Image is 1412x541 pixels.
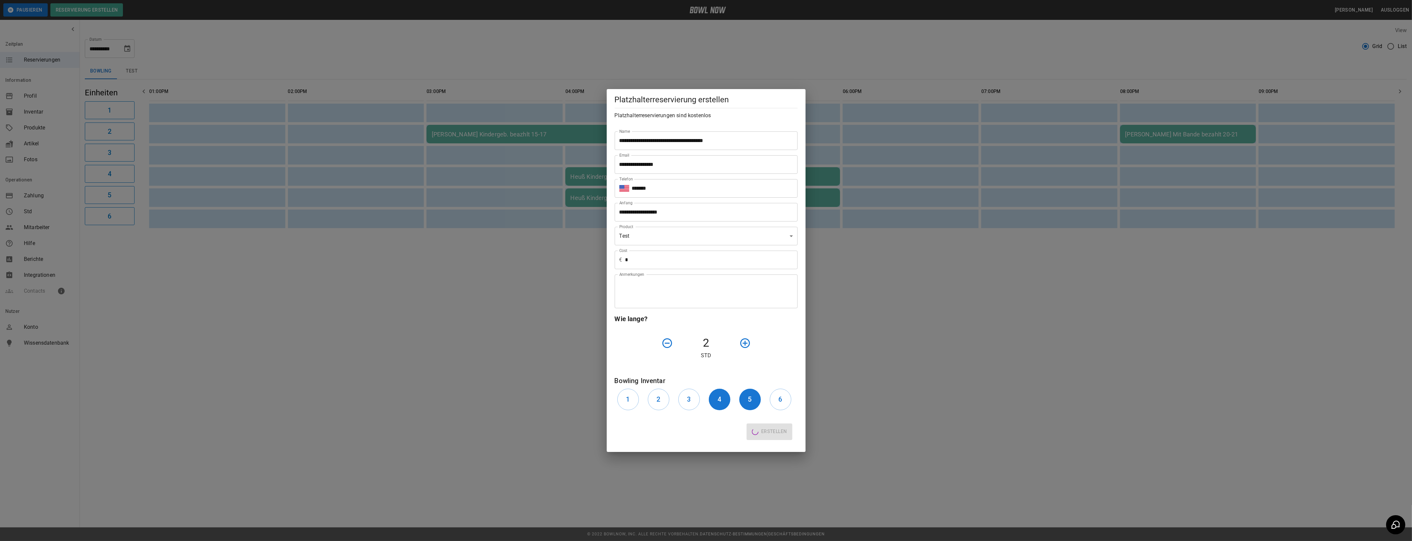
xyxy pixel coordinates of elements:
button: 6 [770,389,791,410]
button: 4 [709,389,730,410]
h6: 2 [656,394,660,405]
div: Test [615,227,798,245]
h6: Wie lange? [615,314,798,324]
h6: 5 [748,394,752,405]
p: Std [615,352,798,360]
button: Select country [619,183,629,193]
input: Choose date, selected date is Sep 14, 2025 [615,203,793,221]
button: 2 [648,389,669,410]
label: Anfang [619,200,633,206]
button: 3 [678,389,700,410]
h6: 1 [626,394,630,405]
h4: 2 [676,336,737,350]
h6: 3 [687,394,691,405]
h6: Bowling Inventar [615,375,798,386]
h5: Platzhalterreservierung erstellen [615,94,798,105]
button: 5 [739,389,761,410]
p: € [619,256,622,264]
h6: 4 [717,394,721,405]
label: Telefon [619,176,633,182]
h6: Platzhalterreservierungen sind kostenlos [615,111,798,120]
button: 1 [617,389,639,410]
h6: 6 [778,394,782,405]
